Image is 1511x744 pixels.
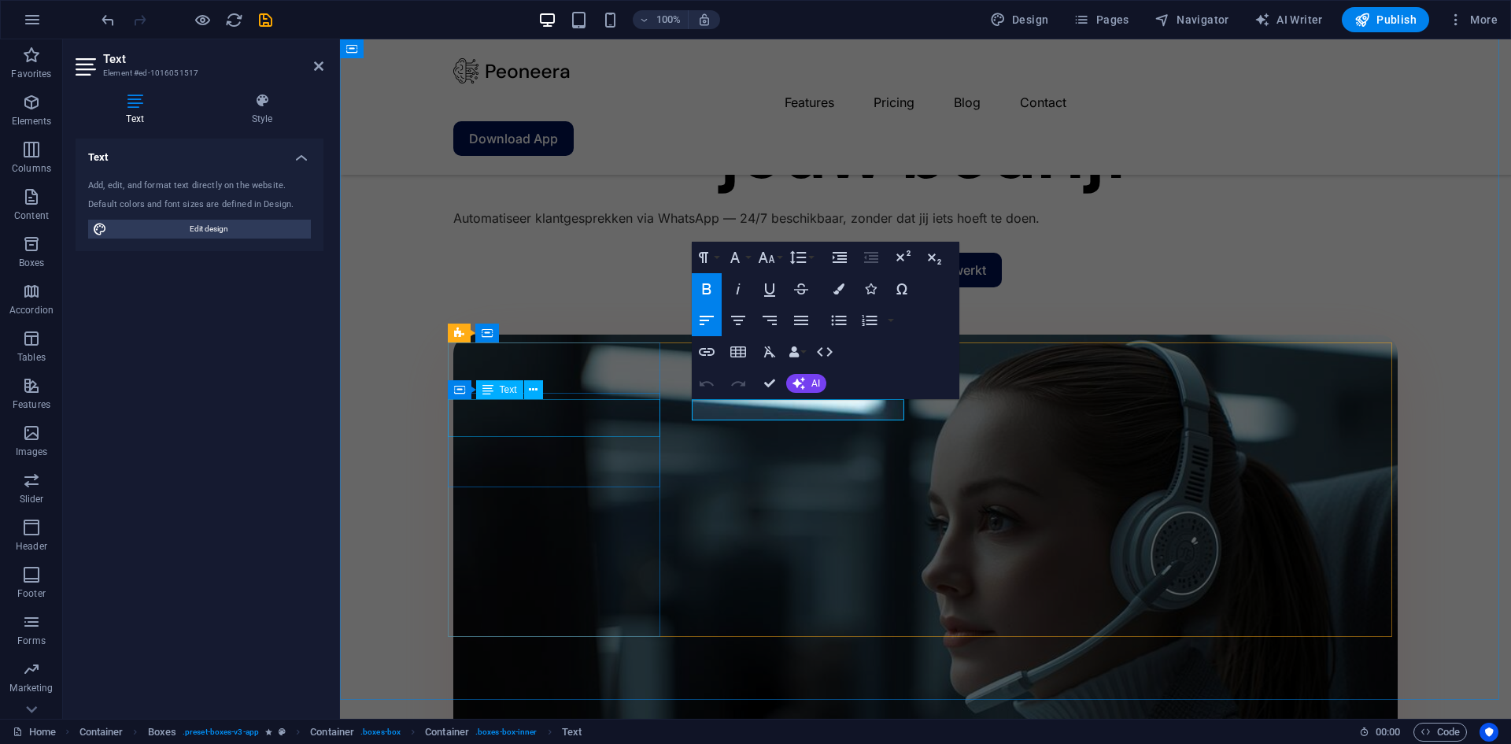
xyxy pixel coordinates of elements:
[148,723,176,742] span: Click to select. Double-click to edit
[1480,723,1498,742] button: Usercentrics
[786,336,808,368] button: Data Bindings
[224,10,243,29] button: reload
[1154,12,1229,28] span: Navigator
[19,257,45,269] p: Boxes
[112,220,306,239] span: Edit design
[12,115,52,128] p: Elements
[888,242,918,273] button: Superscript
[13,723,56,742] a: Click to cancel selection. Double-click to open Pages
[755,273,785,305] button: Underline (Ctrl+U)
[17,587,46,600] p: Footer
[14,209,49,222] p: Content
[1442,7,1504,32] button: More
[825,242,855,273] button: Increase Indent
[755,368,785,399] button: Confirm (Ctrl+⏎)
[786,273,816,305] button: Strikethrough
[9,682,53,694] p: Marketing
[786,305,816,336] button: Align Justify
[919,242,949,273] button: Subscript
[11,68,51,80] p: Favorites
[723,336,753,368] button: Insert Table
[786,242,816,273] button: Line Height
[79,723,582,742] nav: breadcrumb
[16,540,47,553] p: Header
[16,446,48,458] p: Images
[1248,7,1329,32] button: AI Writer
[1376,723,1400,742] span: 00 00
[755,305,785,336] button: Align Right
[811,379,820,388] span: AI
[990,12,1049,28] span: Design
[183,723,259,742] span: . preset-boxes-v3-app
[88,220,311,239] button: Edit design
[12,162,51,175] p: Columns
[76,139,323,167] h4: Text
[1387,726,1389,738] span: :
[265,727,272,736] i: Element contains an animation
[692,336,722,368] button: Insert Link
[1413,723,1467,742] button: Code
[692,305,722,336] button: Align Left
[824,305,854,336] button: Unordered List
[1354,12,1417,28] span: Publish
[103,66,292,80] h3: Element #ed-1016051517
[475,723,538,742] span: . boxes-box-inner
[279,727,286,736] i: This element is a customizable preset
[755,336,785,368] button: Clear Formatting
[1073,12,1129,28] span: Pages
[17,635,46,647] p: Forms
[79,723,124,742] span: Click to select. Double-click to edit
[810,336,840,368] button: HTML
[98,10,117,29] button: undo
[1448,12,1498,28] span: More
[9,304,54,316] p: Accordion
[1254,12,1323,28] span: AI Writer
[723,242,753,273] button: Font Family
[13,398,50,411] p: Features
[786,374,826,393] button: AI
[310,723,354,742] span: Click to select. Double-click to edit
[88,198,311,212] div: Default colors and font sizes are defined in Design.
[425,723,469,742] span: Click to select. Double-click to edit
[256,10,275,29] button: save
[656,10,682,29] h6: 100%
[257,11,275,29] i: Save (Ctrl+S)
[103,52,323,66] h2: Text
[824,273,854,305] button: Colors
[855,305,885,336] button: Ordered List
[723,273,753,305] button: Italic (Ctrl+I)
[856,242,886,273] button: Decrease Indent
[201,93,323,126] h4: Style
[692,273,722,305] button: Bold (Ctrl+B)
[755,242,785,273] button: Font Size
[17,351,46,364] p: Tables
[1420,723,1460,742] span: Code
[1067,7,1135,32] button: Pages
[360,723,401,742] span: . boxes-box
[500,385,517,394] span: Text
[855,273,885,305] button: Icons
[1359,723,1401,742] h6: Session time
[692,368,722,399] button: Undo (Ctrl+Z)
[562,723,582,742] span: Click to select. Double-click to edit
[99,11,117,29] i: Undo: Change text (Ctrl+Z)
[20,493,44,505] p: Slider
[1148,7,1236,32] button: Navigator
[723,368,753,399] button: Redo (Ctrl+Shift+Z)
[633,10,689,29] button: 100%
[984,7,1055,32] div: Design (Ctrl+Alt+Y)
[1342,7,1429,32] button: Publish
[88,180,311,193] div: Add, edit, and format text directly on the website.
[76,93,201,126] h4: Text
[723,305,753,336] button: Align Center
[984,7,1055,32] button: Design
[887,273,917,305] button: Special Characters
[885,305,897,336] button: Ordered List
[697,13,711,27] i: On resize automatically adjust zoom level to fit chosen device.
[692,242,722,273] button: Paragraph Format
